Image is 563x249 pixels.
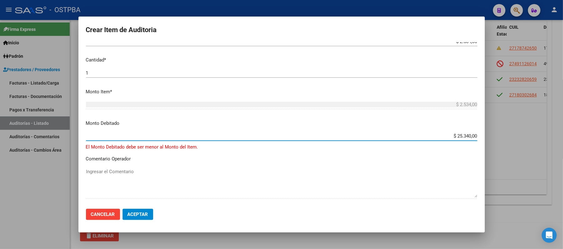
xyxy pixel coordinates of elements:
[86,88,477,95] p: Monto Item
[86,144,477,151] p: El Monto Debitado debe ser menor al Monto del Item.
[123,209,153,220] button: Aceptar
[86,24,477,36] h2: Crear Item de Auditoria
[542,228,557,243] div: Open Intercom Messenger
[86,155,477,163] p: Comentario Operador
[91,212,115,217] span: Cancelar
[86,209,120,220] button: Cancelar
[86,56,477,64] p: Cantidad
[128,212,148,217] span: Aceptar
[86,120,477,127] p: Monto Debitado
